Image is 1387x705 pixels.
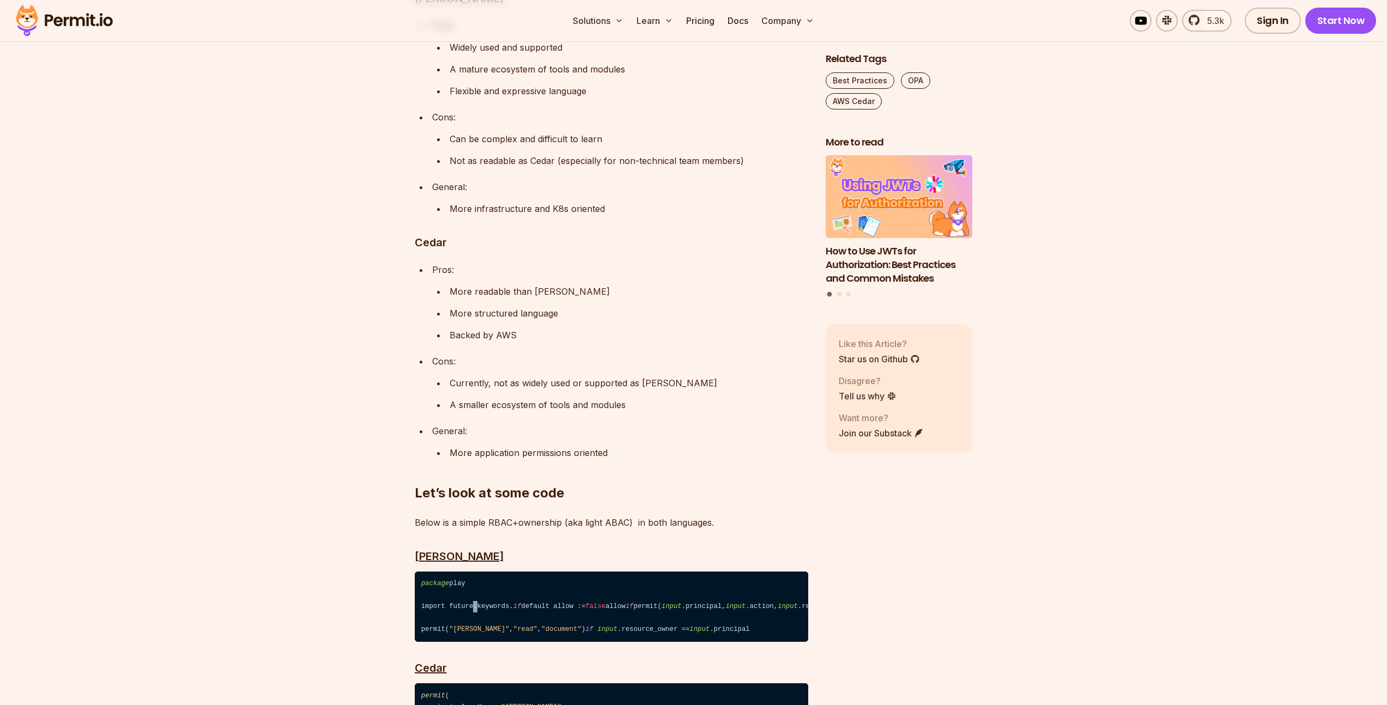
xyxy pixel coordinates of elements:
p: Disagree? [839,374,897,387]
a: Star us on Github [839,353,920,366]
p: A smaller ecosystem of tools and modules [450,397,808,412]
p: Backed by AWS [450,327,808,343]
span: if [585,625,593,633]
p: General: [432,423,808,439]
p: Flexible and expressive language [450,83,808,99]
a: OPA [901,72,930,89]
p: Pros: [432,262,808,277]
a: Join our Substack [839,427,924,440]
button: Company [757,10,819,32]
p: Not as readable as Cedar (especially for non-technical team members) [450,153,808,168]
p: General: [432,179,808,195]
a: Best Practices [826,72,894,89]
span: input [778,603,798,610]
p: Cons: [432,110,808,125]
a: How to Use JWTs for Authorization: Best Practices and Common MistakesHow to Use JWTs for Authoriz... [826,156,973,285]
button: Learn [632,10,677,32]
p: More infrastructure and K8s oriented [450,201,808,216]
span: "read" [513,625,537,633]
span: if [513,603,522,610]
a: AWS Cedar [826,93,882,110]
img: Permit logo [11,2,118,39]
a: Start Now [1305,8,1377,34]
a: Docs [723,10,753,32]
button: Solutions [568,10,628,32]
p: More readable than [PERSON_NAME] [450,284,808,299]
u: Cedar [415,661,447,674]
span: input [597,625,617,633]
span: "[PERSON_NAME]" [449,625,509,633]
span: input [662,603,682,610]
button: Go to slide 1 [827,292,832,297]
h2: More to read [826,136,973,149]
a: Pricing [682,10,719,32]
h3: Cedar [415,234,808,251]
button: Go to slide 3 [846,292,851,296]
a: Sign In [1245,8,1301,34]
p: Currently, not as widely used or supported as [PERSON_NAME] [450,375,808,391]
p: Widely used and supported [450,40,808,55]
a: 5.3k [1182,10,1232,32]
code: play import future.keywords. default allow := allow permit( .principal, .action, .resource) permi... [415,572,808,642]
div: Posts [826,156,973,299]
h2: Related Tags [826,52,973,66]
p: More application permissions oriented [450,445,808,460]
img: How to Use JWTs for Authorization: Best Practices and Common Mistakes [826,156,973,239]
li: 1 of 3 [826,156,973,285]
span: permit [421,692,445,700]
p: Can be complex and difficult to learn [450,131,808,147]
p: Cons: [432,354,808,369]
span: "document" [541,625,582,633]
p: Want more? [839,411,924,424]
p: More structured language [450,306,808,321]
a: Tell us why [839,390,897,403]
button: Go to slide 2 [837,292,841,296]
p: A mature ecosystem of tools and modules [450,62,808,77]
h3: How to Use JWTs for Authorization: Best Practices and Common Mistakes [826,245,973,285]
h2: Let’s look at some code [415,441,808,502]
span: false [585,603,605,610]
p: Below is a simple RBAC+ownership (aka light ABAC) in both languages. [415,515,808,530]
span: input [726,603,746,610]
u: [PERSON_NAME]⁠ [415,550,504,563]
span: package [421,580,449,587]
span: if [626,603,634,610]
span: 5.3k [1201,14,1224,27]
span: input [689,625,710,633]
p: Like this Article? [839,337,920,350]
